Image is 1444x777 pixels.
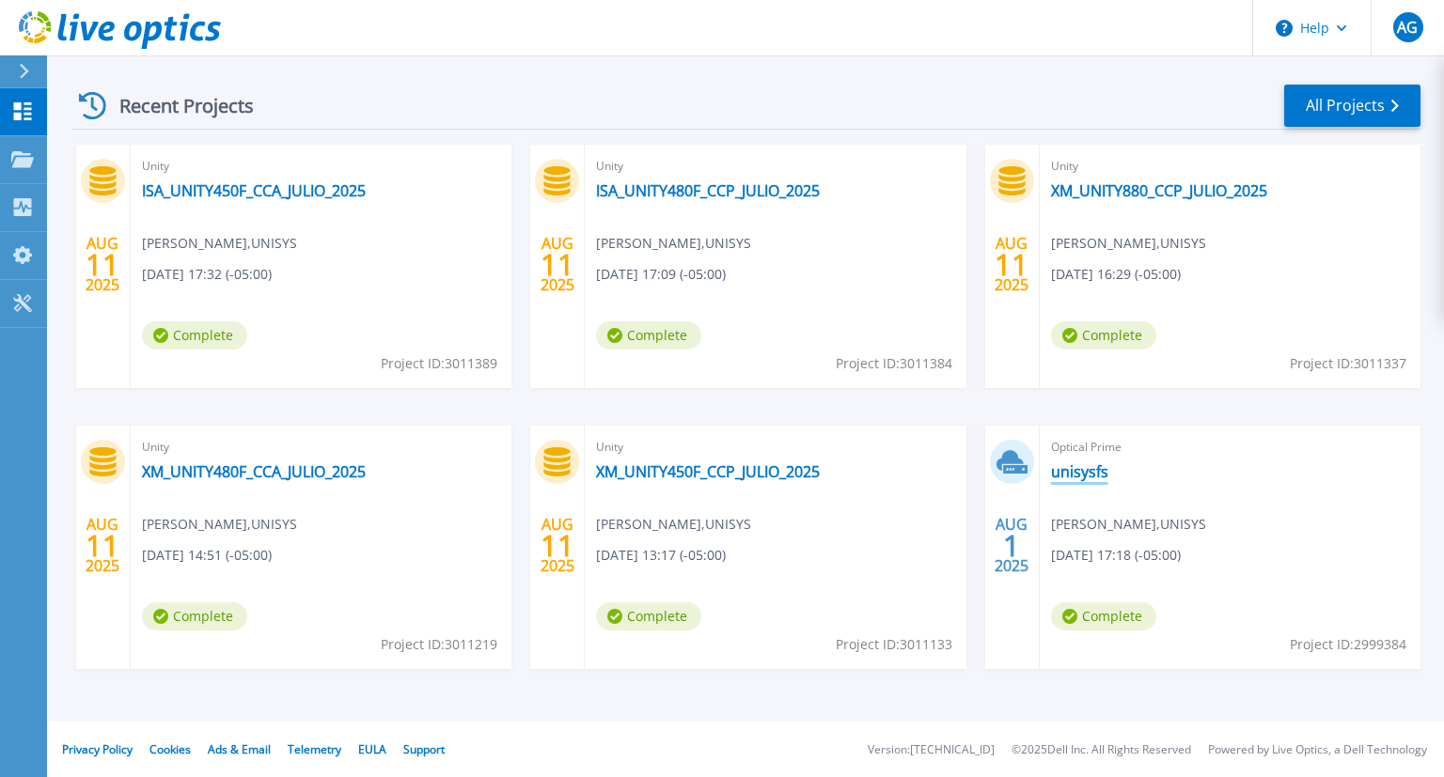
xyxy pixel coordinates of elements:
[596,321,701,350] span: Complete
[142,437,500,458] span: Unity
[1290,634,1406,655] span: Project ID: 2999384
[596,264,726,285] span: [DATE] 17:09 (-05:00)
[596,514,751,535] span: [PERSON_NAME] , UNISYS
[1012,744,1191,756] li: © 2025 Dell Inc. All Rights Reserved
[381,634,497,655] span: Project ID: 3011219
[1051,514,1206,535] span: [PERSON_NAME] , UNISYS
[995,256,1028,272] span: 11
[596,602,701,630] span: Complete
[142,181,366,200] a: ISA_UNITY450F_CCA_JULIO_2025
[1051,545,1181,566] span: [DATE] 17:18 (-05:00)
[596,462,820,481] a: XM_UNITY450F_CCP_JULIO_2025
[596,181,820,200] a: ISA_UNITY480F_CCP_JULIO_2025
[1290,353,1406,374] span: Project ID: 3011337
[1051,321,1156,350] span: Complete
[288,741,341,757] a: Telemetry
[868,744,995,756] li: Version: [TECHNICAL_ID]
[994,230,1029,299] div: AUG 2025
[358,741,386,757] a: EULA
[142,264,272,285] span: [DATE] 17:32 (-05:00)
[62,741,133,757] a: Privacy Policy
[1208,744,1427,756] li: Powered by Live Optics, a Dell Technology
[85,230,120,299] div: AUG 2025
[142,156,500,177] span: Unity
[596,233,751,254] span: [PERSON_NAME] , UNISYS
[208,741,271,757] a: Ads & Email
[142,233,297,254] span: [PERSON_NAME] , UNISYS
[142,514,297,535] span: [PERSON_NAME] , UNISYS
[540,230,575,299] div: AUG 2025
[142,462,366,481] a: XM_UNITY480F_CCA_JULIO_2025
[149,741,191,757] a: Cookies
[72,83,279,129] div: Recent Projects
[836,353,952,374] span: Project ID: 3011384
[142,602,247,630] span: Complete
[836,634,952,655] span: Project ID: 3011133
[1051,462,1108,481] a: unisysfs
[1051,156,1409,177] span: Unity
[142,321,247,350] span: Complete
[86,256,119,272] span: 11
[86,537,119,553] span: 11
[1051,233,1206,254] span: [PERSON_NAME] , UNISYS
[403,741,445,757] a: Support
[994,511,1029,580] div: AUG 2025
[85,511,120,580] div: AUG 2025
[596,437,954,458] span: Unity
[381,353,497,374] span: Project ID: 3011389
[596,156,954,177] span: Unity
[142,545,272,566] span: [DATE] 14:51 (-05:00)
[541,537,574,553] span: 11
[1051,602,1156,630] span: Complete
[1284,85,1420,127] a: All Projects
[540,511,575,580] div: AUG 2025
[1003,537,1020,553] span: 1
[596,545,726,566] span: [DATE] 13:17 (-05:00)
[1051,264,1181,285] span: [DATE] 16:29 (-05:00)
[1397,20,1418,35] span: AG
[1051,181,1267,200] a: XM_UNITY880_CCP_JULIO_2025
[1051,437,1409,458] span: Optical Prime
[541,256,574,272] span: 11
